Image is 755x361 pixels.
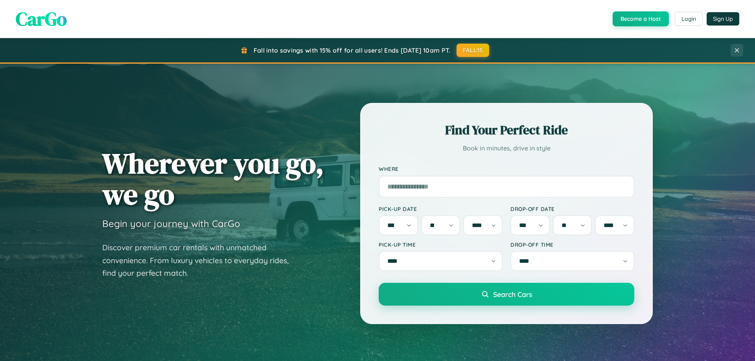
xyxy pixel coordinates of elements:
label: Where [379,166,634,172]
h2: Find Your Perfect Ride [379,121,634,139]
button: Become a Host [613,11,669,26]
span: Search Cars [493,290,532,299]
label: Pick-up Time [379,241,503,248]
button: Search Cars [379,283,634,306]
button: FALL15 [457,44,490,57]
h3: Begin your journey with CarGo [102,218,240,229]
label: Pick-up Date [379,205,503,212]
h1: Wherever you go, we go [102,148,324,210]
label: Drop-off Time [510,241,634,248]
p: Discover premium car rentals with unmatched convenience. From luxury vehicles to everyday rides, ... [102,241,299,280]
span: Fall into savings with 15% off for all users! Ends [DATE] 10am PT. [254,46,451,54]
span: CarGo [16,6,67,32]
p: Book in minutes, drive in style [379,143,634,154]
button: Sign Up [707,12,739,26]
button: Login [675,12,703,26]
label: Drop-off Date [510,205,634,212]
